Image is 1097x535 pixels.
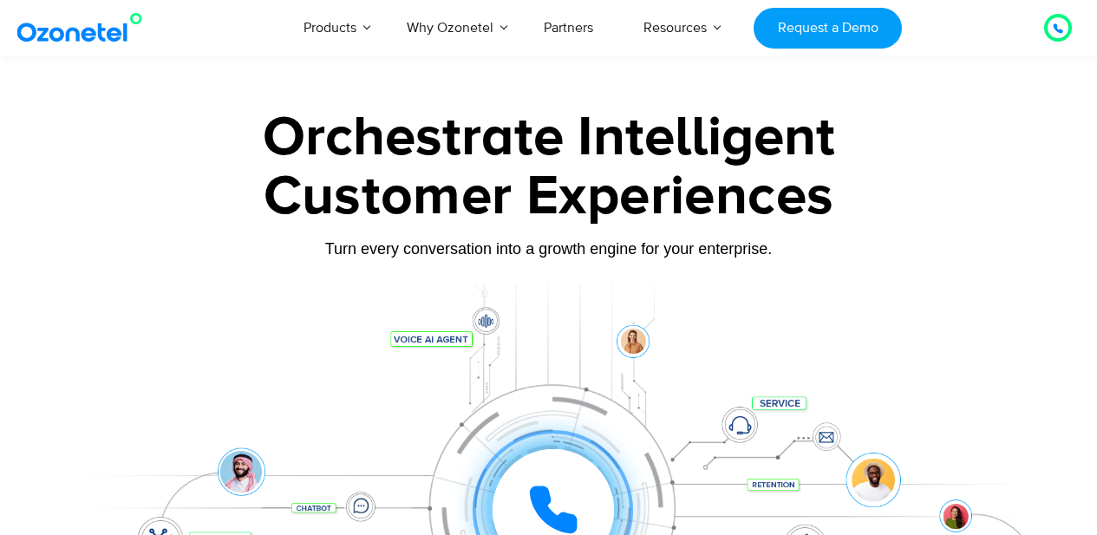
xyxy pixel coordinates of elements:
[68,239,1030,258] div: Turn every conversation into a growth engine for your enterprise.
[754,8,902,49] a: Request a Demo
[68,155,1030,238] div: Customer Experiences
[68,110,1030,166] div: Orchestrate Intelligent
